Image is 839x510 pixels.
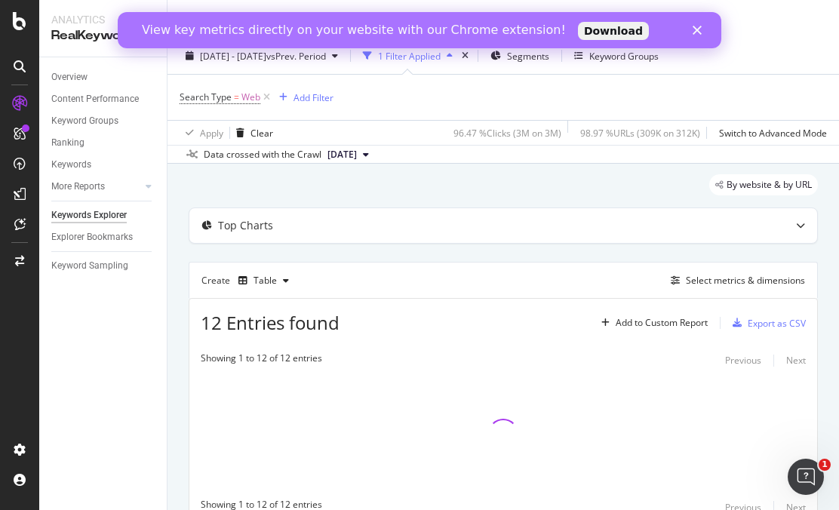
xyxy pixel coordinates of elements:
[748,317,806,330] div: Export as CSV
[51,207,127,223] div: Keywords Explorer
[51,157,156,173] a: Keywords
[51,113,156,129] a: Keyword Groups
[713,121,827,145] button: Switch to Advanced Mode
[719,127,827,140] div: Switch to Advanced Mode
[51,12,155,27] div: Analytics
[273,88,333,106] button: Add Filter
[321,146,375,164] button: [DATE]
[357,44,459,68] button: 1 Filter Applied
[266,50,326,63] span: vs Prev. Period
[51,179,105,195] div: More Reports
[51,69,88,85] div: Overview
[51,258,128,274] div: Keyword Sampling
[727,311,806,335] button: Export as CSV
[686,274,805,287] div: Select metrics & dimensions
[201,269,295,293] div: Create
[51,135,156,151] a: Ranking
[201,352,322,370] div: Showing 1 to 12 of 12 entries
[51,69,156,85] a: Overview
[204,148,321,161] div: Data crossed with the Crawl
[51,229,156,245] a: Explorer Bookmarks
[51,179,141,195] a: More Reports
[51,229,133,245] div: Explorer Bookmarks
[327,148,357,161] span: 2025 Apr. 6th
[180,121,223,145] button: Apply
[51,157,91,173] div: Keywords
[453,127,561,140] div: 96.47 % Clicks ( 3M on 3M )
[786,354,806,367] div: Next
[201,310,340,335] span: 12 Entries found
[725,354,761,367] div: Previous
[819,459,831,471] span: 1
[378,50,441,63] div: 1 Filter Applied
[725,352,761,370] button: Previous
[727,180,812,189] span: By website & by URL
[51,91,156,107] a: Content Performance
[484,44,555,68] button: Segments
[180,91,232,103] span: Search Type
[575,14,590,23] div: Close
[459,48,472,63] div: times
[51,113,118,129] div: Keyword Groups
[786,352,806,370] button: Next
[232,269,295,293] button: Table
[788,459,824,495] iframe: Intercom live chat
[589,50,659,63] div: Keyword Groups
[180,44,344,68] button: [DATE] - [DATE]vsPrev. Period
[568,44,665,68] button: Keyword Groups
[254,276,277,285] div: Table
[580,127,700,140] div: 98.97 % URLs ( 309K on 312K )
[51,258,156,274] a: Keyword Sampling
[218,218,273,233] div: Top Charts
[51,207,156,223] a: Keywords Explorer
[507,50,549,63] span: Segments
[230,121,273,145] button: Clear
[250,127,273,140] div: Clear
[51,91,139,107] div: Content Performance
[51,27,155,45] div: RealKeywords
[665,272,805,290] button: Select metrics & dimensions
[709,174,818,195] div: legacy label
[200,50,266,63] span: [DATE] - [DATE]
[616,318,708,327] div: Add to Custom Report
[241,87,260,108] span: Web
[595,311,708,335] button: Add to Custom Report
[200,127,223,140] div: Apply
[118,12,721,48] iframe: Intercom live chat banner
[293,91,333,104] div: Add Filter
[51,135,85,151] div: Ranking
[234,91,239,103] span: =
